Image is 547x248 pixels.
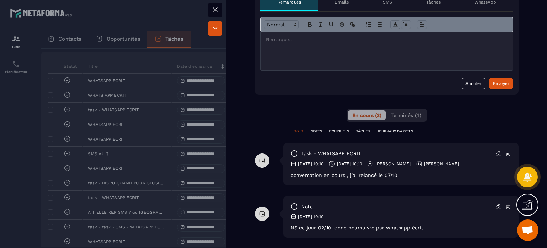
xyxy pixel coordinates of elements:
div: conversation en cours , j'ai relancé le 07/10 ! [291,172,511,178]
span: Terminés (4) [391,112,421,118]
p: [DATE] 10:10 [298,214,323,219]
p: [DATE] 10:10 [337,161,362,167]
div: Ouvrir le chat [517,219,538,241]
button: Annuler [462,78,485,89]
p: COURRIELS [329,129,349,134]
p: JOURNAUX D'APPELS [377,129,413,134]
button: Envoyer [489,78,513,89]
p: note [301,203,313,210]
div: Envoyer [493,80,509,87]
button: Terminés (4) [386,110,426,120]
p: TÂCHES [356,129,370,134]
p: NOTES [311,129,322,134]
p: task - WHATSAPP ECRIT [301,150,361,157]
p: NS ce jour 02/10, donc poursuivre par whatsapp écrit ! [291,225,511,231]
p: [DATE] 10:10 [298,161,323,167]
p: [PERSON_NAME] [376,161,411,167]
span: En cours (3) [352,112,381,118]
p: TOUT [294,129,303,134]
p: [PERSON_NAME] [424,161,459,167]
button: En cours (3) [348,110,386,120]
